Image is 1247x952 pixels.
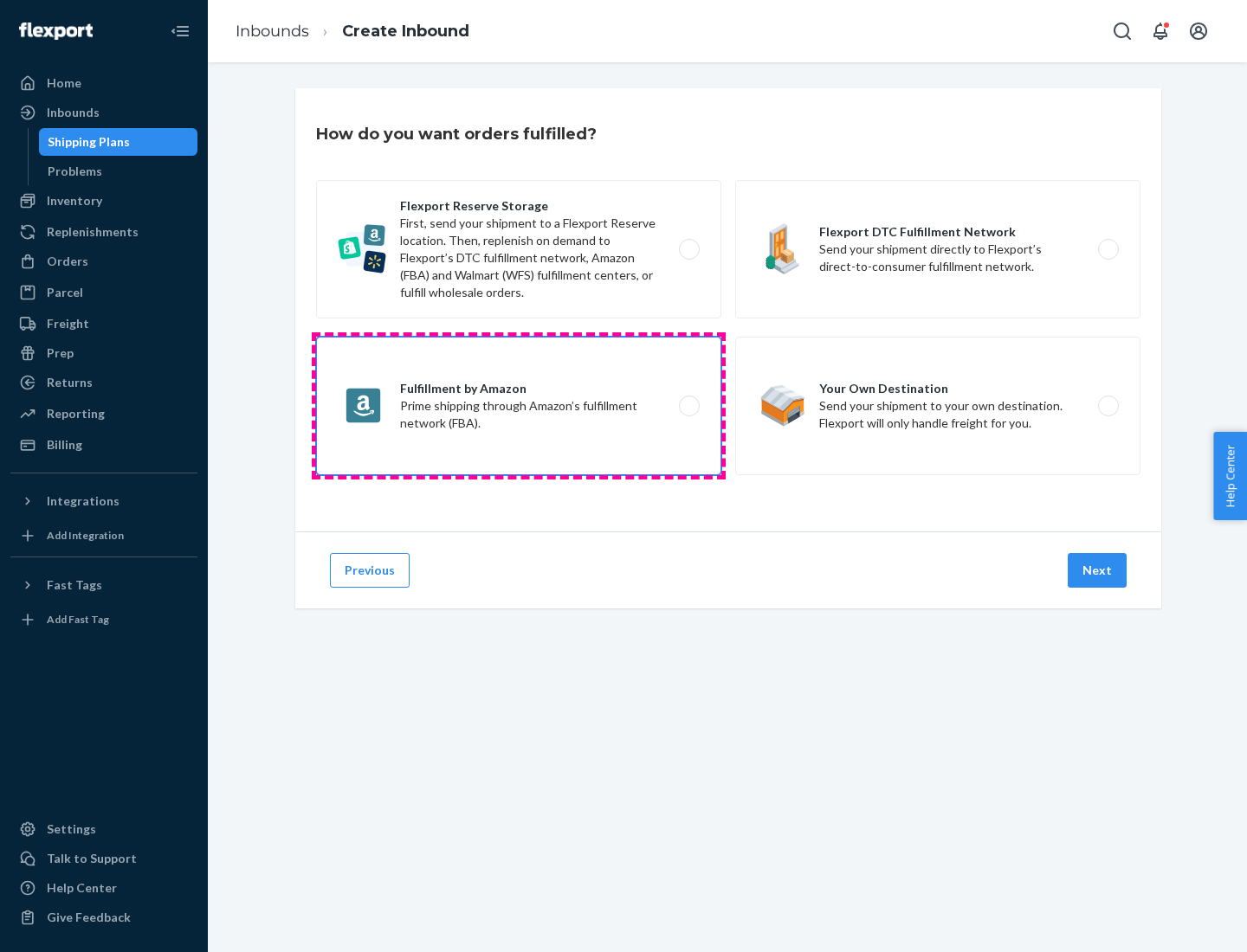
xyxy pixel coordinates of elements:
[10,815,197,843] a: Settings
[39,128,198,156] a: Shipping Plans
[47,74,81,92] div: Home
[47,192,102,209] div: Inventory
[10,571,197,599] button: Fast Tags
[1213,432,1247,520] button: Help Center
[10,487,197,515] button: Integrations
[10,339,197,367] a: Prep
[10,279,197,306] a: Parcel
[47,405,105,422] div: Reporting
[47,528,124,543] div: Add Integration
[163,14,197,48] button: Close Navigation
[47,612,109,627] div: Add Fast Tag
[47,436,82,453] div: Billing
[48,133,130,151] div: Shipping Plans
[19,23,93,40] img: Flexport logo
[10,874,197,902] a: Help Center
[10,369,197,396] a: Returns
[10,218,197,246] a: Replenishments
[39,158,198,185] a: Problems
[10,400,197,428] a: Reporting
[10,310,197,338] a: Freight
[47,492,120,510] div: Integrations
[330,553,410,588] button: Previous
[10,522,197,550] a: Add Integration
[47,253,88,270] div: Orders
[10,248,197,275] a: Orders
[47,104,100,121] div: Inbounds
[342,22,469,41] a: Create Inbound
[10,187,197,215] a: Inventory
[47,909,131,926] div: Give Feedback
[10,69,197,97] a: Home
[47,374,93,391] div: Returns
[316,123,597,145] h3: How do you want orders fulfilled?
[236,22,309,41] a: Inbounds
[47,850,137,867] div: Talk to Support
[47,344,74,362] div: Prep
[47,576,102,594] div: Fast Tags
[222,6,483,57] ol: breadcrumbs
[47,820,96,838] div: Settings
[1181,14,1216,48] button: Open account menu
[10,431,197,459] a: Billing
[47,879,117,897] div: Help Center
[1143,14,1178,48] button: Open notifications
[47,284,83,301] div: Parcel
[47,315,89,332] div: Freight
[10,845,197,872] a: Talk to Support
[1105,14,1140,48] button: Open Search Box
[1068,553,1127,588] button: Next
[48,163,102,180] div: Problems
[47,223,139,241] div: Replenishments
[10,606,197,634] a: Add Fast Tag
[10,904,197,931] button: Give Feedback
[10,99,197,126] a: Inbounds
